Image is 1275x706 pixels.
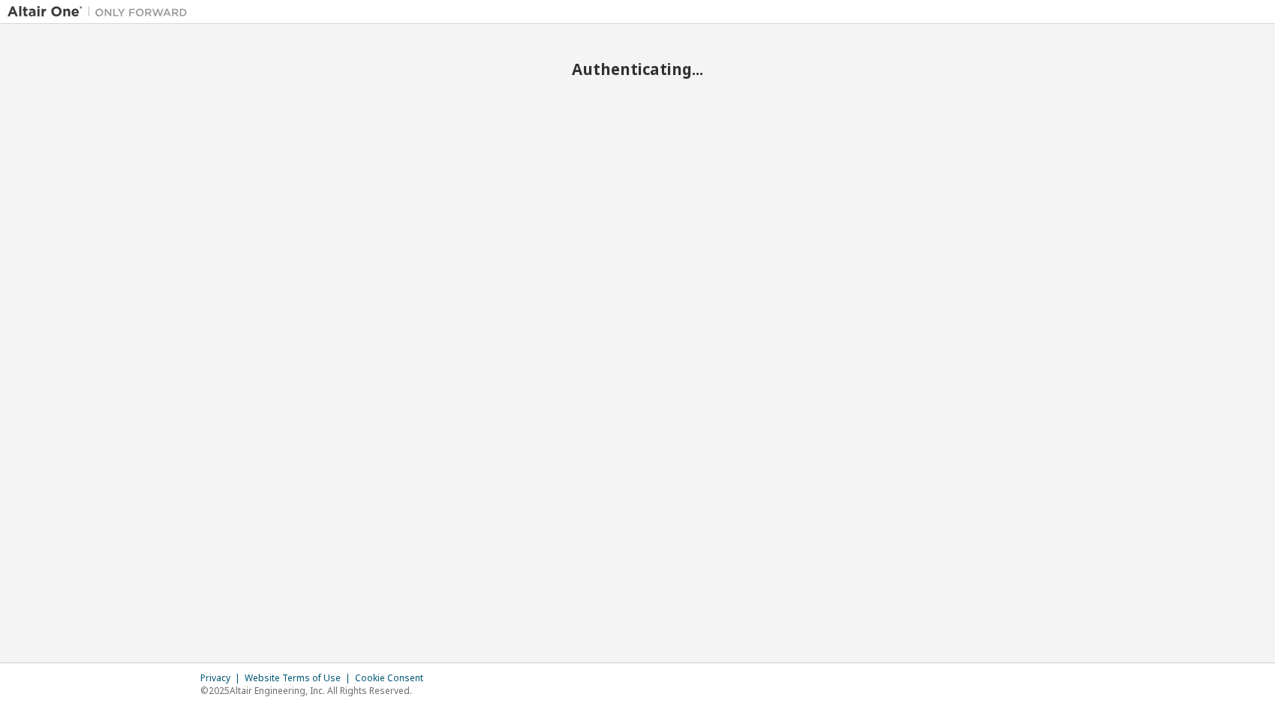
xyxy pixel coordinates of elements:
p: © 2025 Altair Engineering, Inc. All Rights Reserved. [200,684,432,697]
h2: Authenticating... [8,59,1267,79]
div: Website Terms of Use [245,672,355,684]
div: Cookie Consent [355,672,432,684]
div: Privacy [200,672,245,684]
img: Altair One [8,5,195,20]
